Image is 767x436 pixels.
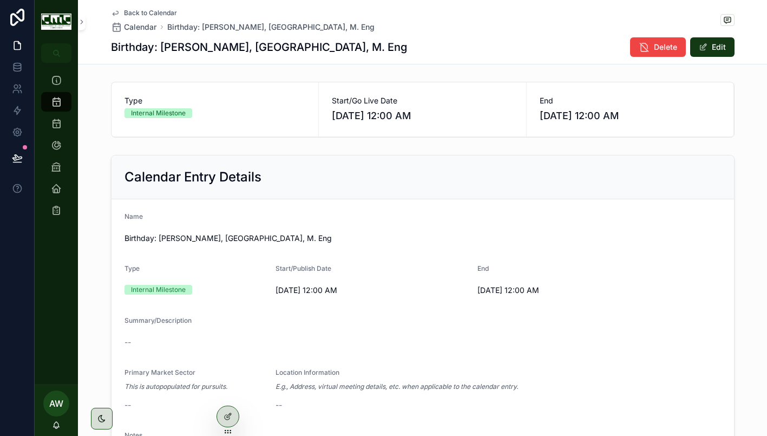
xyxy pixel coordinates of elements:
[124,95,306,106] span: Type
[167,22,375,32] a: Birthday: [PERSON_NAME], [GEOGRAPHIC_DATA], M. Eng
[477,264,489,272] span: End
[124,368,195,376] span: Primary Market Sector
[630,37,686,57] button: Delete
[276,285,469,296] span: [DATE] 12:00 AM
[124,382,227,391] em: This is autopopulated for pursuits.
[332,95,513,106] span: Start/Go Live Date
[111,9,177,17] a: Back to Calendar
[35,63,78,234] div: scrollable content
[124,264,140,272] span: Type
[124,233,721,244] span: Birthday: [PERSON_NAME], [GEOGRAPHIC_DATA], M. Eng
[654,42,677,53] span: Delete
[41,14,71,30] img: App logo
[540,95,721,106] span: End
[131,108,186,118] div: Internal Milestone
[690,37,735,57] button: Edit
[131,285,186,295] div: Internal Milestone
[332,108,513,123] span: [DATE] 12:00 AM
[124,316,192,324] span: Summary/Description
[276,400,282,411] span: --
[49,397,63,410] span: AW
[124,337,131,348] span: --
[276,382,518,391] em: E.g., Address, virtual meeting details, etc. when applicable to the calendar entry.
[124,22,156,32] span: Calendar
[111,40,407,55] h1: Birthday: [PERSON_NAME], [GEOGRAPHIC_DATA], M. Eng
[540,108,721,123] span: [DATE] 12:00 AM
[124,9,177,17] span: Back to Calendar
[124,168,261,186] h2: Calendar Entry Details
[276,264,331,272] span: Start/Publish Date
[124,212,143,220] span: Name
[477,285,671,296] span: [DATE] 12:00 AM
[276,368,339,376] span: Location Information
[111,22,156,32] a: Calendar
[124,400,131,411] span: --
